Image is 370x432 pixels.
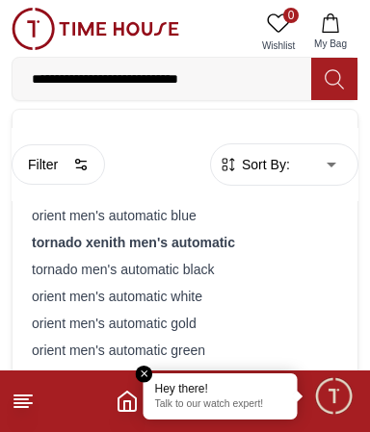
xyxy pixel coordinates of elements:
[136,366,153,383] em: Close tooltip
[219,155,290,174] button: Sort By:
[32,235,235,250] strong: tornado xenith men's automatic
[24,202,346,229] div: orient men's automatic blue
[24,283,346,310] div: orient men's automatic white
[306,37,355,51] span: My Bag
[303,8,358,57] button: My Bag
[254,38,303,53] span: Wishlist
[155,381,286,396] div: Hey there!
[313,375,356,418] div: Chat Widget
[24,256,346,283] div: tornado men's automatic black
[116,390,139,413] a: Home
[283,8,299,23] span: 0
[24,310,346,337] div: orient men's automatic gold
[24,121,346,148] div: orient men's automatic red
[12,144,105,185] button: Filter
[24,364,346,391] h2: Trending Searches
[254,8,303,57] a: 0Wishlist
[238,155,290,174] span: Sort By:
[12,8,179,50] img: ...
[155,398,286,412] p: Talk to our watch expert!
[24,337,346,364] div: orient men's automatic green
